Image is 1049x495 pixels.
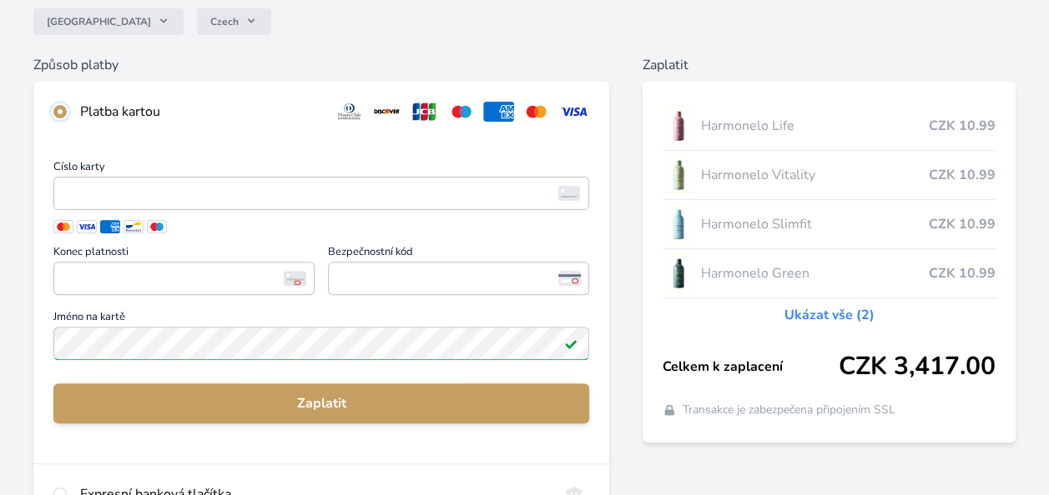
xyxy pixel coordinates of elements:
span: CZK 10.99 [929,165,996,185]
span: Bezpečnostní kód [328,247,589,262]
span: Celkem k zaplacení [663,357,839,377]
span: Konec platnosti [53,247,315,262]
span: Jméno na kartě [53,312,589,327]
a: Ukázat vše (2) [784,305,875,325]
img: CLEAN_GREEN_se_stinem_x-lo.jpg [663,252,694,294]
span: Transakce je zabezpečena připojením SSL [683,402,895,418]
button: Czech [197,8,271,35]
span: CZK 10.99 [929,116,996,136]
button: Zaplatit [53,383,589,423]
img: mc.svg [521,102,552,122]
img: maestro.svg [446,102,477,122]
img: CLEAN_VITALITY_se_stinem_x-lo.jpg [663,154,694,196]
iframe: Iframe pro bezpečnostní kód [335,267,582,290]
img: Platné pole [564,337,577,350]
img: CLEAN_LIFE_se_stinem_x-lo.jpg [663,105,694,147]
span: Harmonelo Vitality [701,165,929,185]
img: diners.svg [334,102,365,122]
img: discover.svg [371,102,402,122]
span: Zaplatit [67,393,576,413]
span: [GEOGRAPHIC_DATA] [47,15,151,28]
span: CZK 10.99 [929,263,996,283]
iframe: Iframe pro číslo karty [61,182,582,205]
span: Czech [210,15,239,28]
img: visa.svg [558,102,589,122]
img: amex.svg [483,102,514,122]
button: [GEOGRAPHIC_DATA] [33,8,184,35]
iframe: Iframe pro datum vypršení platnosti [61,267,307,290]
img: jcb.svg [409,102,440,122]
img: card [557,186,580,201]
span: Harmonelo Slimfit [701,214,929,234]
h6: Způsob platby [33,55,609,75]
span: Harmonelo Green [701,263,929,283]
span: CZK 10.99 [929,214,996,234]
span: Harmonelo Life [701,116,929,136]
img: Konec platnosti [284,271,306,286]
span: Číslo karty [53,162,589,177]
h6: Zaplatit [643,55,1016,75]
img: SLIMFIT_se_stinem_x-lo.jpg [663,203,694,245]
span: CZK 3,417.00 [839,352,996,382]
input: Jméno na kartěPlatné pole [53,327,589,360]
div: Platba kartou [80,102,320,122]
